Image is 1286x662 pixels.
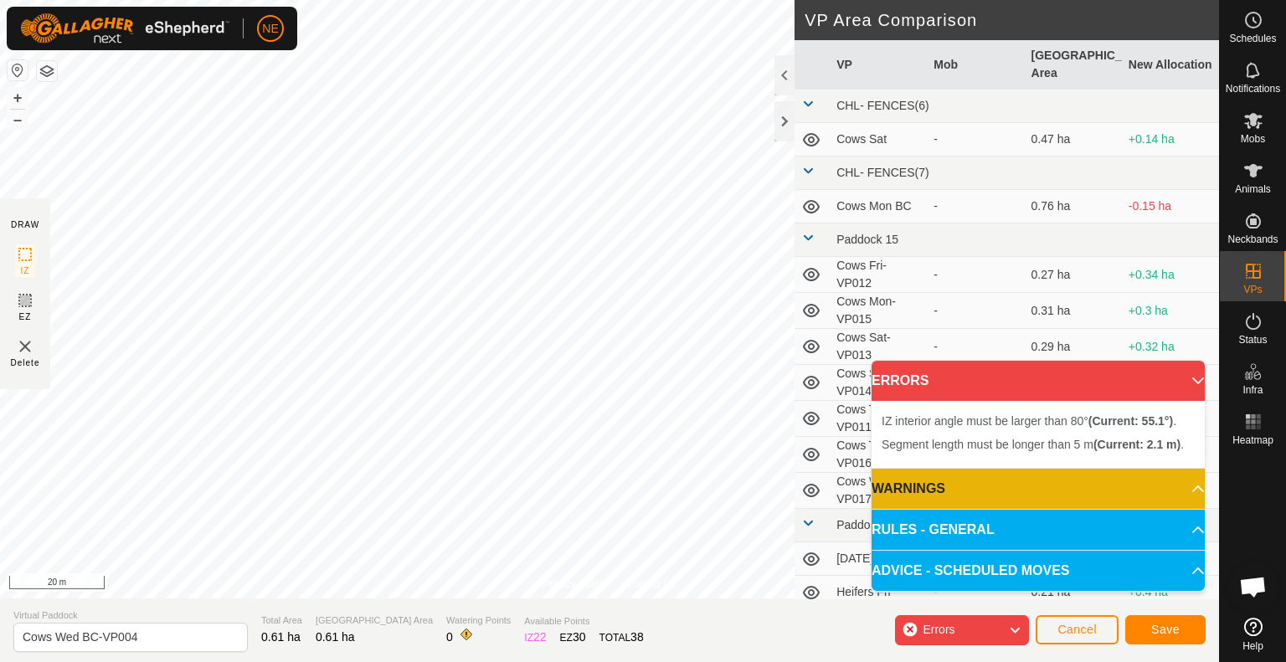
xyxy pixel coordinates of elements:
div: IZ [524,629,546,646]
span: VPs [1243,285,1262,295]
a: Help [1220,611,1286,658]
img: VP [15,336,35,357]
span: 0.61 ha [316,630,355,644]
div: - [934,338,1017,356]
p-accordion-header: RULES - GENERAL [872,510,1205,550]
span: ADVICE - SCHEDULED MOVES [872,561,1069,581]
span: Cancel [1057,623,1097,636]
span: EZ [19,310,32,323]
span: ERRORS [872,371,928,391]
div: EZ [560,629,586,646]
td: Cows Wed -VP017 [830,473,927,509]
td: +0.32 ha [1122,329,1219,365]
th: Mob [927,40,1024,90]
div: - [934,266,1017,284]
div: DRAW [11,218,39,231]
div: - [934,198,1017,215]
b: (Current: 55.1°) [1088,414,1173,428]
div: TOTAL [599,629,644,646]
span: [GEOGRAPHIC_DATA] Area [316,613,433,628]
span: IZ interior angle must be larger than 80° . [882,414,1176,428]
div: - [934,131,1017,148]
span: Heatmap [1232,435,1273,445]
td: -0.15 ha [1122,190,1219,223]
p-accordion-header: WARNINGS [872,469,1205,509]
td: Cows Sat-VP013 [830,329,927,365]
button: Cancel [1036,615,1119,644]
span: CHL- FENCES(6) [836,99,928,112]
a: Contact Us [626,577,676,592]
span: Errors [923,623,954,636]
button: – [8,110,28,130]
span: Help [1242,641,1263,651]
td: Cows Fri-VP012 [830,257,927,293]
span: IZ [21,264,30,277]
span: 22 [533,630,547,644]
td: Cows Mon BC [830,190,927,223]
button: + [8,88,28,108]
th: New Allocation [1122,40,1219,90]
td: 0.47 ha [1025,123,1122,157]
span: 38 [630,630,644,644]
span: Available Points [524,614,643,629]
td: Heifers Fri [830,576,927,609]
b: (Current: 2.1 m) [1093,438,1181,451]
span: WARNINGS [872,479,945,499]
td: Cows Sun-VP014 [830,365,927,401]
span: 0 [446,630,453,644]
span: Schedules [1229,33,1276,44]
div: - [934,302,1017,320]
td: Cows Sat [830,123,927,157]
span: Mobs [1241,134,1265,144]
span: Neckbands [1227,234,1278,244]
td: 0.76 ha [1025,190,1122,223]
button: Reset Map [8,60,28,80]
span: 30 [573,630,586,644]
span: Animals [1235,184,1271,194]
span: CHL- FENCES(7) [836,166,928,179]
td: [DATE] 075410 [830,542,927,576]
td: 0.31 ha [1025,293,1122,329]
td: +0.14 ha [1122,123,1219,157]
button: Map Layers [37,61,57,81]
td: +0.34 ha [1122,257,1219,293]
p-accordion-header: ADVICE - SCHEDULED MOVES [872,551,1205,591]
span: Total Area [261,613,302,628]
th: [GEOGRAPHIC_DATA] Area [1025,40,1122,90]
td: 0.29 ha [1025,329,1122,365]
span: RULES - GENERAL [872,520,995,540]
span: Delete [11,357,40,369]
td: Cows Tues -VP016 [830,437,927,473]
div: Open chat [1228,562,1278,612]
img: Gallagher Logo [20,13,229,44]
span: Infra [1242,385,1263,395]
span: NE [262,20,278,38]
a: Privacy Policy [543,577,606,592]
span: Status [1238,335,1267,345]
span: Paddock 15 [836,233,898,246]
span: Save [1151,623,1180,636]
td: 0.27 ha [1025,257,1122,293]
td: +0.3 ha [1122,293,1219,329]
span: 0.61 ha [261,630,301,644]
p-accordion-header: ERRORS [872,361,1205,401]
td: Cows Thurs-VP011 [830,401,927,437]
span: Paddock 16 [836,518,898,531]
td: Cows Mon-VP015 [830,293,927,329]
p-accordion-content: ERRORS [872,401,1205,468]
span: Notifications [1226,84,1280,94]
span: Watering Points [446,613,511,628]
th: VP [830,40,927,90]
span: Virtual Paddock [13,608,248,623]
h2: VP Area Comparison [805,10,1219,30]
span: Segment length must be longer than 5 m . [882,438,1184,451]
button: Save [1125,615,1206,644]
